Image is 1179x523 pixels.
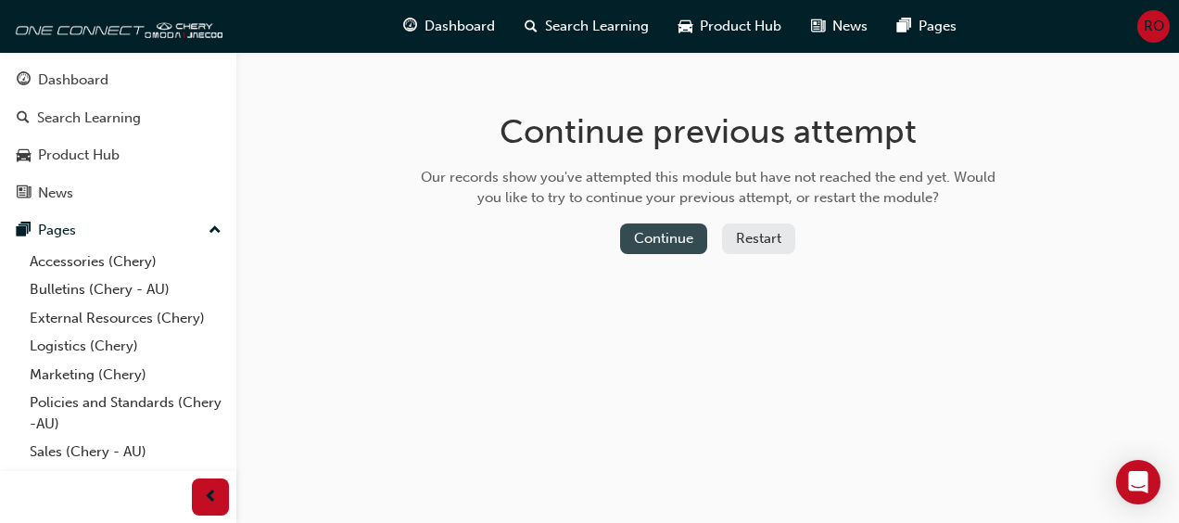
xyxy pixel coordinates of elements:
a: Search Learning [7,101,229,135]
img: oneconnect [9,7,222,45]
span: car-icon [17,147,31,164]
a: Bulletins (Chery - AU) [22,275,229,304]
span: RO [1144,16,1164,37]
a: Sales (Chery - AU) [22,438,229,466]
div: News [38,183,73,204]
button: Pages [7,213,229,248]
a: Policies and Standards (Chery -AU) [22,389,229,438]
span: Search Learning [545,16,649,37]
div: Dashboard [38,70,108,91]
div: Product Hub [38,145,120,166]
span: prev-icon [204,486,218,509]
span: pages-icon [17,223,31,239]
a: news-iconNews [796,7,882,45]
span: Product Hub [700,16,781,37]
a: Dashboard [7,63,229,97]
a: guage-iconDashboard [388,7,510,45]
a: car-iconProduct Hub [664,7,796,45]
button: RO [1137,10,1170,43]
span: guage-icon [403,15,417,38]
a: search-iconSearch Learning [510,7,664,45]
span: News [832,16,868,37]
span: Dashboard [425,16,495,37]
a: Accessories (Chery) [22,248,229,276]
span: pages-icon [897,15,911,38]
a: News [7,176,229,210]
span: search-icon [17,110,30,127]
a: All Pages [22,466,229,495]
div: Our records show you've attempted this module but have not reached the end yet. Would you like to... [414,167,1002,209]
div: Pages [38,220,76,241]
div: Open Intercom Messenger [1116,460,1160,504]
span: guage-icon [17,72,31,89]
a: Logistics (Chery) [22,332,229,361]
span: news-icon [811,15,825,38]
a: pages-iconPages [882,7,971,45]
a: Product Hub [7,138,229,172]
h1: Continue previous attempt [414,111,1002,152]
span: search-icon [525,15,538,38]
button: Restart [722,223,795,254]
a: External Resources (Chery) [22,304,229,333]
button: Continue [620,223,707,254]
span: up-icon [209,219,222,243]
button: DashboardSearch LearningProduct HubNews [7,59,229,213]
span: news-icon [17,185,31,202]
a: Marketing (Chery) [22,361,229,389]
div: Search Learning [37,108,141,129]
span: Pages [919,16,957,37]
span: car-icon [678,15,692,38]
